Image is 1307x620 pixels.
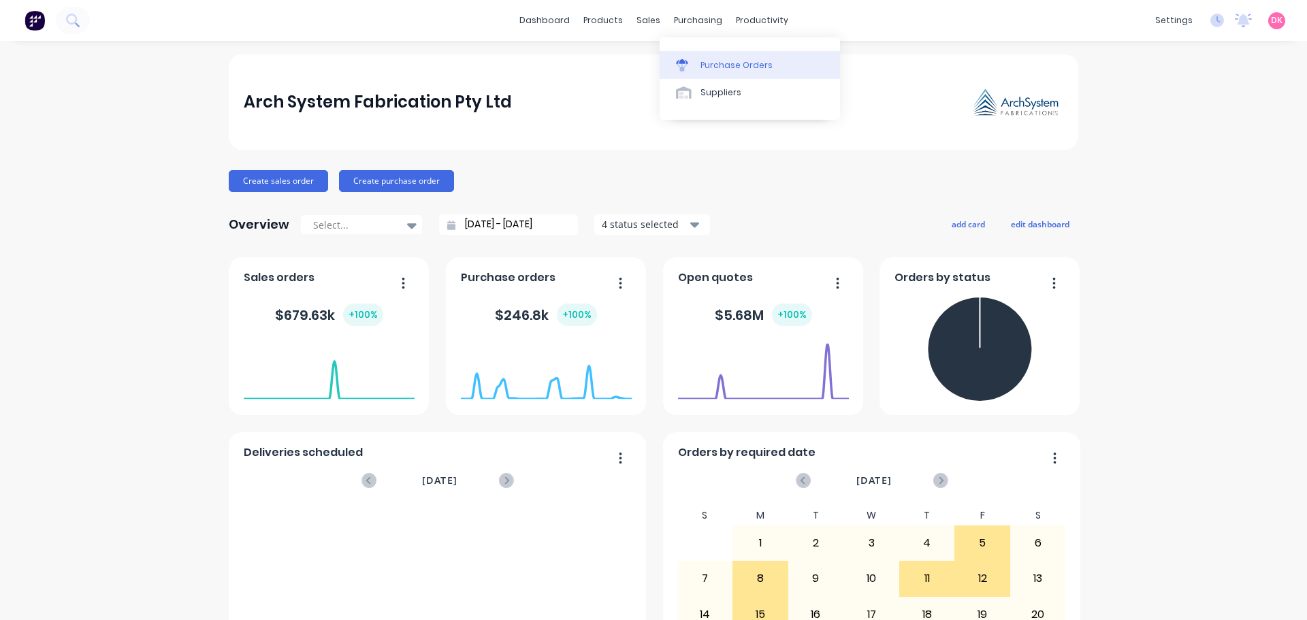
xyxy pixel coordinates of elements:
[660,79,840,106] a: Suppliers
[577,10,630,31] div: products
[229,170,328,192] button: Create sales order
[733,561,788,595] div: 8
[244,444,363,461] span: Deliveries scheduled
[894,270,990,286] span: Orders by status
[954,506,1010,525] div: F
[1010,506,1066,525] div: S
[667,10,729,31] div: purchasing
[275,304,383,326] div: $ 679.63k
[899,506,955,525] div: T
[244,88,512,116] div: Arch System Fabrication Pty Ltd
[229,211,289,238] div: Overview
[602,217,688,231] div: 4 status selected
[678,561,732,595] div: 7
[343,304,383,326] div: + 100 %
[630,10,667,31] div: sales
[955,561,1010,595] div: 12
[900,526,954,560] div: 4
[339,170,454,192] button: Create purchase order
[788,506,844,525] div: T
[729,10,795,31] div: productivity
[715,304,812,326] div: $ 5.68M
[943,215,994,233] button: add card
[1148,10,1199,31] div: settings
[843,506,899,525] div: W
[1271,14,1282,27] span: DK
[856,473,892,488] span: [DATE]
[1011,561,1065,595] div: 13
[678,270,753,286] span: Open quotes
[900,561,954,595] div: 11
[844,526,899,560] div: 3
[677,506,733,525] div: S
[461,270,555,286] span: Purchase orders
[955,526,1010,560] div: 5
[789,526,843,560] div: 2
[732,506,788,525] div: M
[557,304,597,326] div: + 100 %
[789,561,843,595] div: 9
[244,270,314,286] span: Sales orders
[1011,526,1065,560] div: 6
[513,10,577,31] a: dashboard
[1002,215,1078,233] button: edit dashboard
[594,214,710,235] button: 4 status selected
[772,304,812,326] div: + 100 %
[733,526,788,560] div: 1
[422,473,457,488] span: [DATE]
[844,561,899,595] div: 10
[700,59,773,71] div: Purchase Orders
[495,304,597,326] div: $ 246.8k
[700,86,741,99] div: Suppliers
[660,51,840,78] a: Purchase Orders
[968,84,1063,120] img: Arch System Fabrication Pty Ltd
[25,10,45,31] img: Factory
